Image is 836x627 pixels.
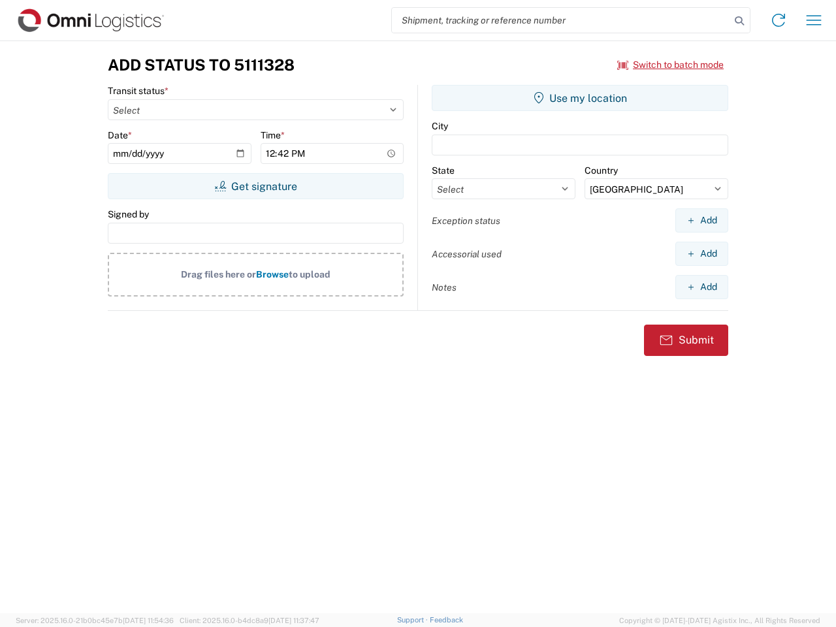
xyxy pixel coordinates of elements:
button: Get signature [108,173,404,199]
label: Time [261,129,285,141]
button: Use my location [432,85,728,111]
label: Notes [432,281,457,293]
a: Support [397,616,430,624]
button: Switch to batch mode [617,54,724,76]
button: Add [675,208,728,233]
label: Accessorial used [432,248,502,260]
label: Date [108,129,132,141]
span: Copyright © [DATE]-[DATE] Agistix Inc., All Rights Reserved [619,615,820,626]
a: Feedback [430,616,463,624]
label: Country [585,165,618,176]
label: Exception status [432,215,500,227]
input: Shipment, tracking or reference number [392,8,730,33]
span: Client: 2025.16.0-b4dc8a9 [180,617,319,624]
span: Browse [256,269,289,280]
span: [DATE] 11:54:36 [123,617,174,624]
span: Drag files here or [181,269,256,280]
button: Add [675,242,728,266]
label: Transit status [108,85,169,97]
label: Signed by [108,208,149,220]
label: City [432,120,448,132]
h3: Add Status to 5111328 [108,56,295,74]
label: State [432,165,455,176]
span: [DATE] 11:37:47 [268,617,319,624]
span: to upload [289,269,330,280]
span: Server: 2025.16.0-21b0bc45e7b [16,617,174,624]
button: Add [675,275,728,299]
button: Submit [644,325,728,356]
